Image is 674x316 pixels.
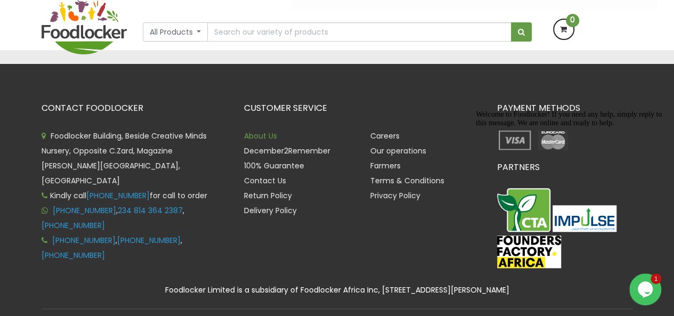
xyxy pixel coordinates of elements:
[244,160,304,171] a: 100% Guarantee
[86,190,150,201] a: [PHONE_NUMBER]
[370,145,426,156] a: Our operations
[497,103,633,113] h3: PAYMENT METHODS
[370,175,444,186] a: Terms & Conditions
[370,190,420,201] a: Privacy Policy
[42,190,207,201] span: Kindly call for call to order
[42,103,228,113] h3: CONTACT FOODLOCKER
[244,175,286,186] a: Contact Us
[143,22,208,42] button: All Products
[244,131,277,141] a: About Us
[34,284,641,296] div: Foodlocker Limited is a subsidiary of Foodlocker Africa Inc, [STREET_ADDRESS][PERSON_NAME]
[370,131,400,141] a: Careers
[42,220,105,231] a: [PHONE_NUMBER]
[370,160,401,171] a: Farmers
[42,205,184,231] span: , ,
[244,190,292,201] a: Return Policy
[42,131,207,186] span: Foodlocker Building, Beside Creative Minds Nursery, Opposite C.Zard, Magazine [PERSON_NAME][GEOGR...
[53,205,116,216] a: [PHONE_NUMBER]
[472,106,663,268] iframe: chat widget
[207,22,511,42] input: Search our variety of products
[52,235,116,246] a: [PHONE_NUMBER]
[42,235,182,261] span: , ,
[244,145,330,156] a: December2Remember
[629,273,663,305] iframe: chat widget
[42,250,105,261] a: [PHONE_NUMBER]
[4,4,196,21] div: Welcome to Foodlocker! If you need any help, simply reply to this message. We are online and read...
[117,235,181,246] a: [PHONE_NUMBER]
[566,14,579,27] span: 0
[118,205,183,216] a: 234 814 364 2387
[4,4,190,21] span: Welcome to Foodlocker! If you need any help, simply reply to this message. We are online and read...
[244,205,297,216] a: Delivery Policy
[244,103,481,113] h3: CUSTOMER SERVICE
